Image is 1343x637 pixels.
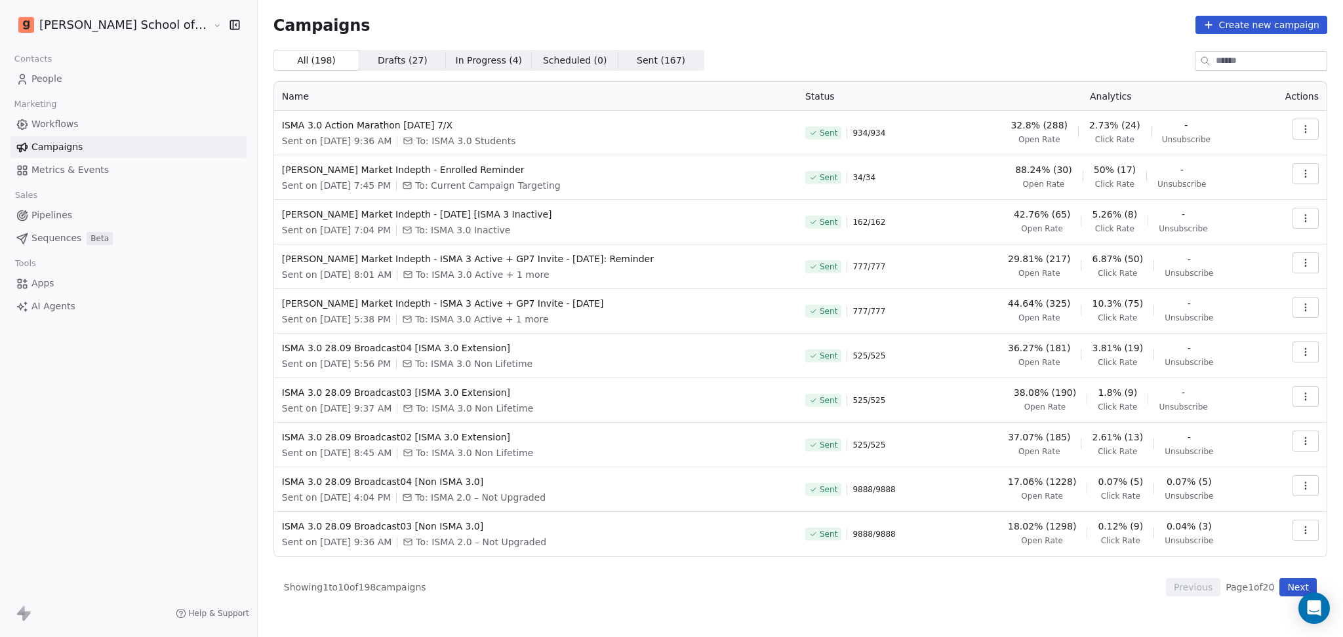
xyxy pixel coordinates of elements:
span: Open Rate [1024,402,1066,412]
span: Sent [820,395,837,406]
span: 88.24% (30) [1015,163,1072,176]
span: - [1188,297,1191,310]
span: Beta [87,232,113,245]
span: Contacts [9,49,58,69]
span: Sent on [DATE] 8:01 AM [282,268,392,281]
span: - [1180,163,1184,176]
span: Sent [820,351,837,361]
a: AI Agents [10,296,247,317]
span: Unsubscribe [1165,446,1213,457]
button: [PERSON_NAME] School of Finance LLP [16,14,204,36]
span: Click Rate [1098,268,1137,279]
span: Open Rate [1021,223,1063,234]
span: Unsubscribe [1165,357,1213,368]
span: Tools [9,254,41,273]
span: Scheduled ( 0 ) [543,54,607,68]
span: Sent [820,128,837,138]
span: Campaigns [31,140,83,154]
span: Sent [820,261,837,272]
span: Drafts ( 27 ) [378,54,428,68]
span: Click Rate [1101,491,1140,501]
span: Apps [31,277,54,290]
span: Open Rate [1021,491,1063,501]
span: 38.08% (190) [1014,386,1076,399]
span: Unsubscribe [1165,535,1213,546]
span: Workflows [31,117,79,131]
span: In Progress ( 4 ) [456,54,523,68]
span: Sent on [DATE] 7:45 PM [282,179,391,192]
span: 42.76% (65) [1014,208,1071,221]
span: 0.07% (5) [1098,475,1143,488]
span: Sent [820,306,837,317]
span: Sent on [DATE] 9:36 AM [282,535,392,549]
span: 525 / 525 [852,395,885,406]
span: [PERSON_NAME] Market Indepth - [DATE] [ISMA 3 Inactive] [282,208,790,221]
span: 5.26% (8) [1092,208,1137,221]
span: Unsubscribe [1165,491,1213,501]
button: Create new campaign [1195,16,1327,34]
span: Marketing [9,94,62,114]
span: Open Rate [1018,357,1060,368]
span: 36.27% (181) [1008,341,1070,355]
span: Open Rate [1018,446,1060,457]
span: Sequences [31,231,81,245]
button: Next [1279,578,1317,596]
a: Apps [10,273,247,294]
span: Unsubscribe [1157,179,1206,189]
span: Unsubscribe [1159,223,1207,234]
span: ISMA 3.0 28.09 Broadcast04 [ISMA 3.0 Extension] [282,341,790,355]
span: AI Agents [31,299,75,313]
span: - [1188,252,1191,265]
span: [PERSON_NAME] Market Indepth - Enrolled Reminder [282,163,790,176]
span: Unsubscribe [1159,402,1207,412]
span: 3.81% (19) [1092,341,1143,355]
span: ISMA 3.0 28.09 Broadcast02 [ISMA 3.0 Extension] [282,431,790,444]
span: [PERSON_NAME] School of Finance LLP [39,16,210,33]
span: 34 / 34 [852,172,875,183]
span: Sent on [DATE] 9:37 AM [282,402,392,415]
span: Sent ( 167 ) [637,54,685,68]
span: 6.87% (50) [1092,252,1143,265]
a: Campaigns [10,136,247,158]
span: Unsubscribe [1165,268,1213,279]
span: 9888 / 9888 [852,529,895,539]
span: 32.8% (288) [1011,119,1068,132]
span: 1.8% (9) [1098,386,1137,399]
span: Campaigns [273,16,371,34]
span: To: ISMA 2.0 – Not Upgraded [416,535,546,549]
a: Help & Support [176,608,249,619]
span: ISMA 3.0 28.09 Broadcast03 [Non ISMA 3.0] [282,520,790,533]
span: To: ISMA 3.0 Non Lifetime [416,402,533,415]
th: Analytics [961,82,1260,111]
span: 18.02% (1298) [1008,520,1076,533]
span: Sent on [DATE] 9:36 AM [282,134,392,147]
span: People [31,72,62,86]
span: Open Rate [1018,313,1060,323]
span: Click Rate [1095,134,1134,145]
span: Page 1 of 20 [1226,581,1274,594]
span: Metrics & Events [31,163,109,177]
span: Showing 1 to 10 of 198 campaigns [284,581,426,594]
span: - [1188,341,1191,355]
span: Sent [820,484,837,495]
span: - [1184,119,1188,132]
span: Sent on [DATE] 7:04 PM [282,223,391,237]
span: - [1188,431,1191,444]
span: 0.04% (3) [1167,520,1212,533]
span: 777 / 777 [852,306,885,317]
span: 777 / 777 [852,261,885,272]
span: 50% (17) [1094,163,1136,176]
span: Open Rate [1021,535,1063,546]
span: Sent [820,440,837,450]
span: Click Rate [1098,357,1137,368]
span: ISMA 3.0 28.09 Broadcast03 [ISMA 3.0 Extension] [282,386,790,399]
span: Sent on [DATE] 4:04 PM [282,491,391,504]
span: Click Rate [1101,535,1140,546]
span: To: ISMA 3.0 Non Lifetime [415,357,532,370]
span: To: ISMA 3.0 Inactive [415,223,510,237]
span: Click Rate [1095,223,1134,234]
a: SequencesBeta [10,227,247,249]
button: Previous [1166,578,1220,596]
span: 0.12% (9) [1098,520,1143,533]
span: To: ISMA 3.0 Active + 1 more [416,268,549,281]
